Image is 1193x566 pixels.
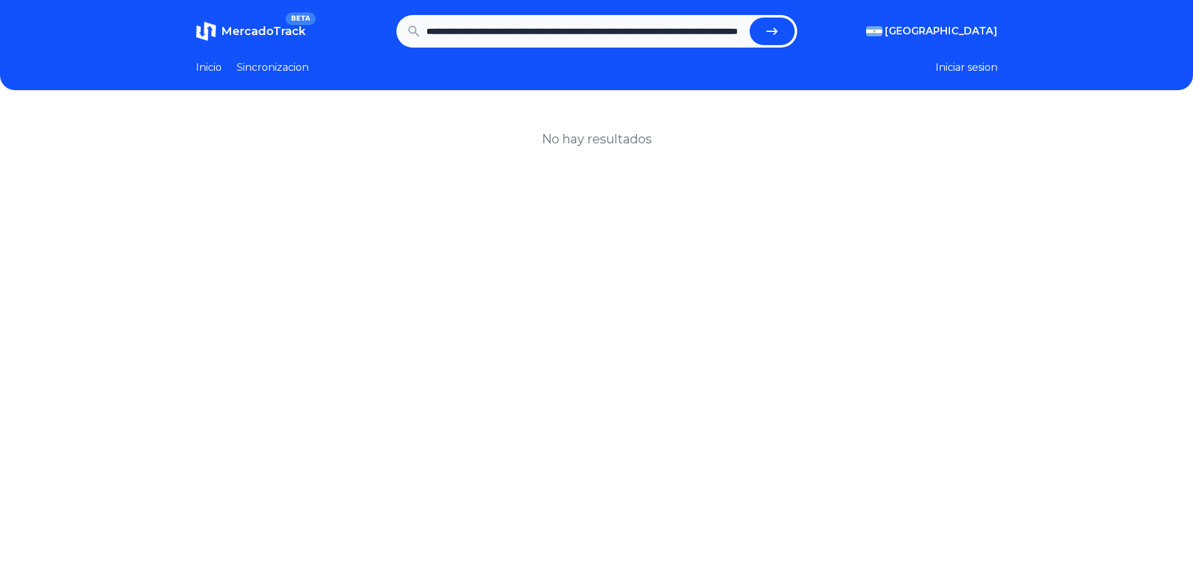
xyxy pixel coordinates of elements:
button: [GEOGRAPHIC_DATA] [866,24,998,39]
span: [GEOGRAPHIC_DATA] [885,24,998,39]
span: MercadoTrack [221,24,306,38]
button: Iniciar sesion [936,60,998,75]
img: Argentina [866,26,882,36]
h1: No hay resultados [542,130,652,148]
a: MercadoTrackBETA [196,21,306,41]
a: Inicio [196,60,222,75]
a: Sincronizacion [237,60,309,75]
span: BETA [286,13,315,25]
img: MercadoTrack [196,21,216,41]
